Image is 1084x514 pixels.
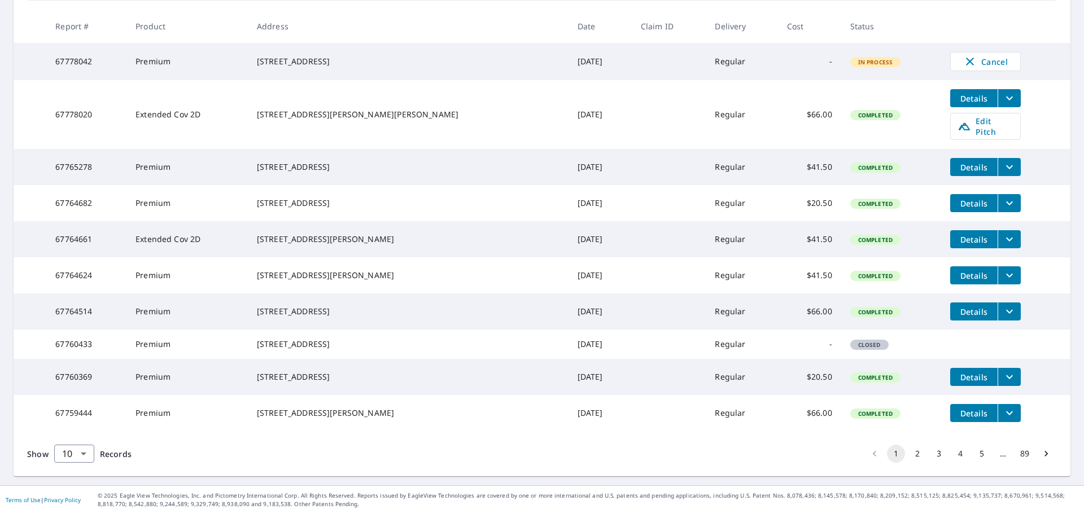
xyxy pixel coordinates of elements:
td: Premium [126,330,248,359]
button: Go to next page [1037,445,1055,463]
a: Terms of Use [6,496,41,504]
td: $20.50 [778,185,841,221]
div: [STREET_ADDRESS] [257,161,560,173]
span: Details [957,270,991,281]
button: filesDropdownBtn-67764514 [998,302,1021,320]
td: [DATE] [569,395,632,431]
td: 67765278 [46,149,126,185]
span: Details [957,234,991,245]
button: detailsBtn-67778020 [950,89,998,107]
th: Product [126,10,248,43]
span: Completed [851,374,899,381]
button: filesDropdownBtn-67759444 [998,404,1021,422]
td: Premium [126,359,248,395]
td: Regular [706,185,777,221]
button: Go to page 2 [908,445,926,463]
td: 67764661 [46,221,126,257]
button: detailsBtn-67759444 [950,404,998,422]
span: Completed [851,200,899,208]
div: [STREET_ADDRESS] [257,56,560,67]
button: detailsBtn-67760369 [950,368,998,386]
div: [STREET_ADDRESS][PERSON_NAME] [257,270,560,281]
td: $20.50 [778,359,841,395]
span: Records [100,449,132,459]
td: $66.00 [778,293,841,330]
th: Report # [46,10,126,43]
td: Extended Cov 2D [126,80,248,149]
div: [STREET_ADDRESS][PERSON_NAME] [257,407,560,419]
td: $66.00 [778,395,841,431]
td: $66.00 [778,80,841,149]
td: 67760433 [46,330,126,359]
td: [DATE] [569,43,632,80]
p: | [6,497,81,503]
span: Completed [851,236,899,244]
div: [STREET_ADDRESS][PERSON_NAME][PERSON_NAME] [257,109,560,120]
span: Details [957,162,991,173]
td: Regular [706,80,777,149]
div: [STREET_ADDRESS] [257,197,560,209]
span: Details [957,372,991,383]
span: Completed [851,164,899,172]
button: filesDropdownBtn-67764624 [998,266,1021,284]
th: Date [569,10,632,43]
th: Cost [778,10,841,43]
span: Completed [851,111,899,119]
button: Go to page 4 [951,445,969,463]
td: 67760369 [46,359,126,395]
div: [STREET_ADDRESS] [257,306,560,317]
div: … [994,448,1012,459]
button: Cancel [950,52,1021,71]
a: Privacy Policy [44,496,81,504]
span: Details [957,93,991,104]
td: Regular [706,330,777,359]
div: [STREET_ADDRESS][PERSON_NAME] [257,234,560,245]
td: Premium [126,293,248,330]
td: [DATE] [569,149,632,185]
button: filesDropdownBtn-67778020 [998,89,1021,107]
td: 67764624 [46,257,126,293]
td: Premium [126,185,248,221]
td: [DATE] [569,330,632,359]
button: detailsBtn-67764661 [950,230,998,248]
td: Extended Cov 2D [126,221,248,257]
a: Edit Pitch [950,113,1021,140]
th: Status [841,10,941,43]
td: $41.50 [778,149,841,185]
td: Premium [126,257,248,293]
td: Premium [126,395,248,431]
td: $41.50 [778,221,841,257]
td: Regular [706,293,777,330]
span: Details [957,306,991,317]
td: Regular [706,257,777,293]
td: Regular [706,395,777,431]
button: filesDropdownBtn-67764661 [998,230,1021,248]
td: 67764682 [46,185,126,221]
div: Show 10 records [54,445,94,463]
td: Regular [706,43,777,80]
nav: pagination navigation [864,445,1057,463]
td: 67764514 [46,293,126,330]
td: [DATE] [569,80,632,149]
th: Claim ID [632,10,706,43]
th: Delivery [706,10,777,43]
td: [DATE] [569,257,632,293]
span: Cancel [962,55,1009,68]
span: Completed [851,410,899,418]
span: In Process [851,58,900,66]
div: [STREET_ADDRESS] [257,339,560,350]
span: Details [957,198,991,209]
span: Details [957,408,991,419]
button: detailsBtn-67764514 [950,302,998,320]
td: Premium [126,149,248,185]
div: [STREET_ADDRESS] [257,371,560,383]
span: Closed [851,341,888,349]
td: Regular [706,359,777,395]
td: 67778020 [46,80,126,149]
td: Regular [706,149,777,185]
span: Completed [851,308,899,316]
p: © 2025 Eagle View Technologies, Inc. and Pictometry International Corp. All Rights Reserved. Repo... [98,491,1078,508]
button: detailsBtn-67764682 [950,194,998,212]
button: detailsBtn-67764624 [950,266,998,284]
td: [DATE] [569,359,632,395]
